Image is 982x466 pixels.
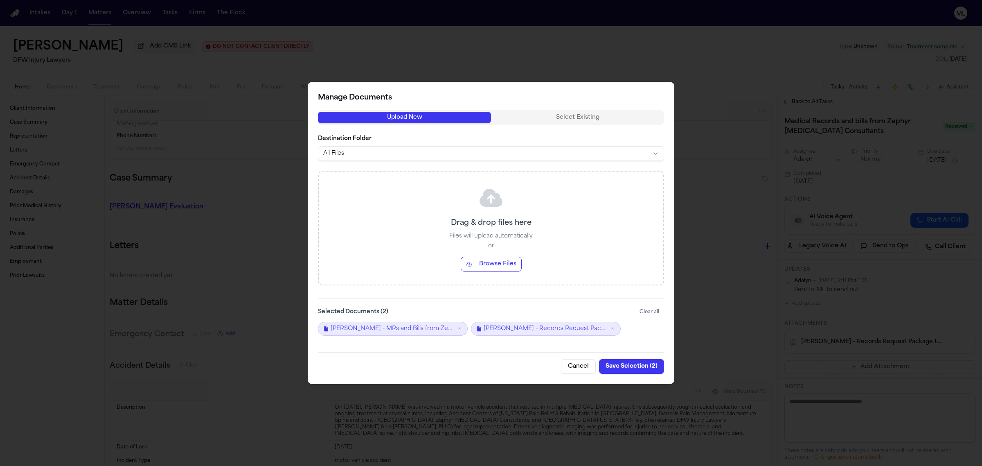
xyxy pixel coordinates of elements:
button: Browse Files [461,257,522,271]
button: Remove L. Gray - MRs and Bills from Zephyr Rad - 4.2025 to 5.2025 [457,326,462,332]
p: Files will upload automatically [449,232,533,240]
button: Clear all [635,305,664,319]
p: or [488,242,494,250]
span: [PERSON_NAME] - Records Request Package to Zephyr [MEDICAL_DATA] - [DATE] [484,325,606,333]
button: Remove L. Gray - Records Request Package to Zephyr Radiology - 8.9.25 [610,326,615,332]
button: Upload New [318,112,491,123]
button: Save Selection (2) [599,359,664,374]
span: [PERSON_NAME] - MRs and Bills from Zephyr Rad - 4.2025 to 5.2025 [331,325,453,333]
p: Drag & drop files here [451,217,532,229]
label: Selected Documents ( 2 ) [318,308,388,316]
h2: Manage Documents [318,92,664,104]
button: Cancel [561,359,596,374]
button: Select Existing [491,112,664,123]
label: Destination Folder [318,135,664,143]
